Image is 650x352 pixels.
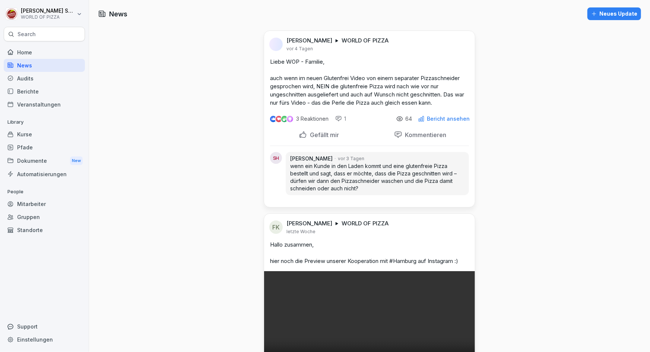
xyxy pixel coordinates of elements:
a: News [4,59,85,72]
p: WORLD OF PIZZA [342,220,389,227]
a: Berichte [4,85,85,98]
div: 1 [335,115,346,123]
a: Audits [4,72,85,85]
a: Kurse [4,128,85,141]
a: DokumenteNew [4,154,85,168]
button: Neues Update [587,7,641,20]
p: WORLD OF PIZZA [21,15,75,20]
p: 3 Reaktionen [296,116,329,122]
a: Home [4,46,85,59]
a: Automatisierungen [4,168,85,181]
p: wenn ein Kunde in den Laden kommt und eine glutenfreie Pizza bestellt und sagt, dass er möchte, d... [290,162,464,192]
img: love [276,116,282,122]
p: Kommentieren [402,131,447,139]
img: celebrate [281,116,288,122]
h1: News [109,9,127,19]
p: letzte Woche [286,229,316,235]
p: People [4,186,85,198]
p: vor 3 Tagen [338,155,364,162]
div: Support [4,320,85,333]
a: Einstellungen [4,333,85,346]
img: like [270,116,276,122]
img: inspiring [287,115,293,122]
div: SH [270,152,282,164]
p: 64 [405,116,412,122]
p: vor 4 Tagen [286,46,313,52]
p: [PERSON_NAME] [290,155,333,162]
p: Hallo zusammen, hier noch die Preview unserer Kooperation mit #Hamburg auf Instagram :) [270,241,469,265]
a: Pfade [4,141,85,154]
p: [PERSON_NAME] [286,220,332,227]
div: New [70,156,83,165]
a: Veranstaltungen [4,98,85,111]
p: Library [4,116,85,128]
a: Standorte [4,223,85,237]
div: Dokumente [4,154,85,168]
div: FK [269,221,283,234]
a: Gruppen [4,210,85,223]
div: Neues Update [591,10,637,18]
p: Gefällt mir [307,131,339,139]
p: Search [18,31,36,38]
p: Bericht ansehen [427,116,470,122]
p: [PERSON_NAME] [286,37,332,44]
p: [PERSON_NAME] Sumhayev [21,8,75,14]
a: Mitarbeiter [4,197,85,210]
p: WORLD OF PIZZA [342,37,389,44]
p: Liebe WOP - Familie, auch wenn im neuen Glutenfrei Video von einem separater Pizzaschneider gespr... [270,58,469,107]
